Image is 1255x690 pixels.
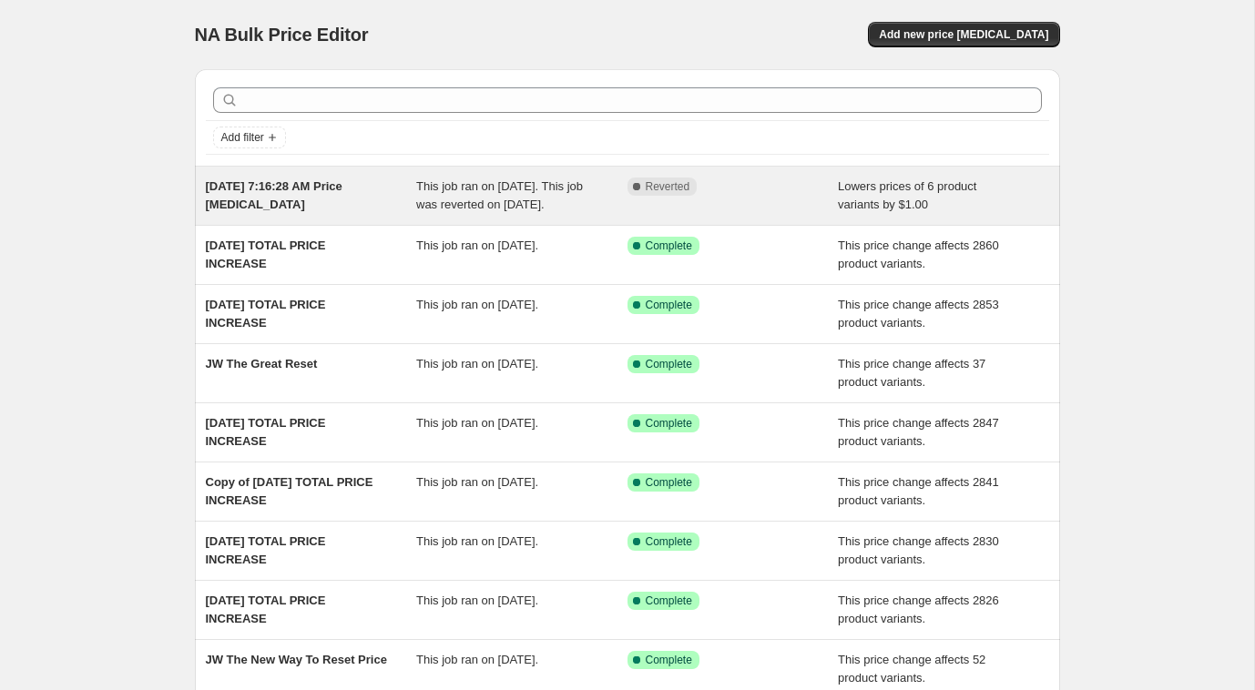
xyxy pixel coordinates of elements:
[838,475,999,507] span: This price change affects 2841 product variants.
[646,238,692,253] span: Complete
[838,298,999,330] span: This price change affects 2853 product variants.
[416,653,538,666] span: This job ran on [DATE].
[206,357,318,370] span: JW The Great Reset
[206,534,326,566] span: [DATE] TOTAL PRICE INCREASE
[868,22,1059,47] button: Add new price [MEDICAL_DATA]
[206,594,326,625] span: [DATE] TOTAL PRICE INCREASE
[838,594,999,625] span: This price change affects 2826 product variants.
[646,594,692,608] span: Complete
[838,238,999,270] span: This price change affects 2860 product variants.
[195,25,369,45] span: NA Bulk Price Editor
[206,238,326,270] span: [DATE] TOTAL PRICE INCREASE
[206,179,342,211] span: [DATE] 7:16:28 AM Price [MEDICAL_DATA]
[416,298,538,311] span: This job ran on [DATE].
[416,357,538,370] span: This job ran on [DATE].
[416,534,538,548] span: This job ran on [DATE].
[879,27,1048,42] span: Add new price [MEDICAL_DATA]
[416,238,538,252] span: This job ran on [DATE].
[838,179,976,211] span: Lowers prices of 6 product variants by $1.00
[206,298,326,330] span: [DATE] TOTAL PRICE INCREASE
[416,475,538,489] span: This job ran on [DATE].
[646,534,692,549] span: Complete
[221,130,264,145] span: Add filter
[646,416,692,431] span: Complete
[646,298,692,312] span: Complete
[838,534,999,566] span: This price change affects 2830 product variants.
[838,357,985,389] span: This price change affects 37 product variants.
[206,475,373,507] span: Copy of [DATE] TOTAL PRICE INCREASE
[206,653,387,666] span: JW The New Way To Reset Price
[646,475,692,490] span: Complete
[416,179,583,211] span: This job ran on [DATE]. This job was reverted on [DATE].
[206,416,326,448] span: [DATE] TOTAL PRICE INCREASE
[416,594,538,607] span: This job ran on [DATE].
[646,357,692,371] span: Complete
[646,179,690,194] span: Reverted
[838,653,985,685] span: This price change affects 52 product variants.
[416,416,538,430] span: This job ran on [DATE].
[646,653,692,667] span: Complete
[213,127,286,148] button: Add filter
[838,416,999,448] span: This price change affects 2847 product variants.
